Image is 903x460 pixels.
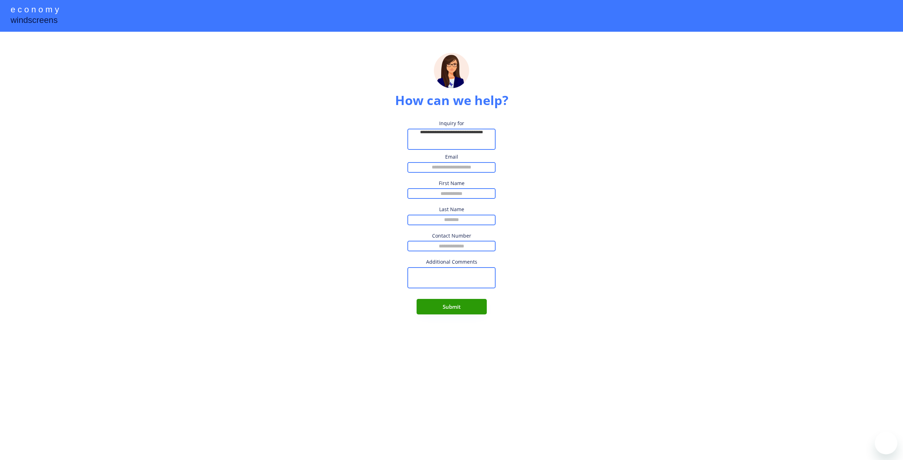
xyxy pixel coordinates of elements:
div: Last Name [416,206,487,213]
div: windscreens [11,14,57,28]
img: madeline.png [434,53,469,88]
button: Submit [417,299,487,314]
div: Additional Comments [416,258,487,265]
div: Inquiry for [416,120,487,127]
iframe: Button to launch messaging window [875,432,897,454]
div: How can we help? [395,92,508,109]
div: First Name [416,180,487,187]
div: Email [416,153,487,160]
div: Contact Number [416,232,487,239]
div: e c o n o m y [11,4,59,17]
